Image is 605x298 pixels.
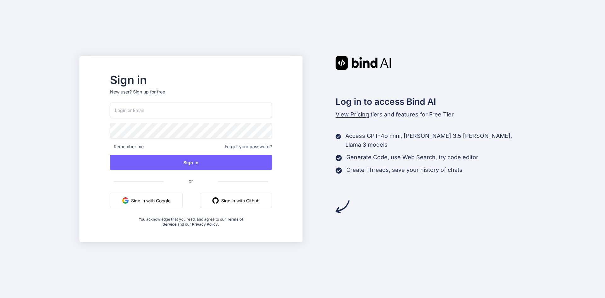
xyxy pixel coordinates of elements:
img: google [122,197,129,204]
div: Sign up for free [133,89,165,95]
button: Sign in with Google [110,193,183,208]
h2: Log in to access Bind AI [336,95,526,108]
img: arrow [336,200,349,213]
div: You acknowledge that you read, and agree to our and our [137,213,245,227]
button: Sign in with Github [200,193,272,208]
a: Terms of Service [163,217,243,227]
p: tiers and features for Free Tier [336,110,526,119]
span: Forgot your password? [225,143,272,150]
button: Sign In [110,155,272,170]
a: Privacy Policy. [192,222,219,227]
p: Access GPT-4o mini, [PERSON_NAME] 3.5 [PERSON_NAME], Llama 3 models [345,132,526,149]
h2: Sign in [110,75,272,85]
img: github [212,197,219,204]
span: Remember me [110,143,144,150]
p: New user? [110,89,272,103]
span: or [164,173,218,188]
input: Login or Email [110,103,272,118]
p: Generate Code, use Web Search, try code editor [346,153,478,162]
img: Bind AI logo [336,56,391,70]
span: View Pricing [336,111,369,118]
p: Create Threads, save your history of chats [346,166,463,174]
